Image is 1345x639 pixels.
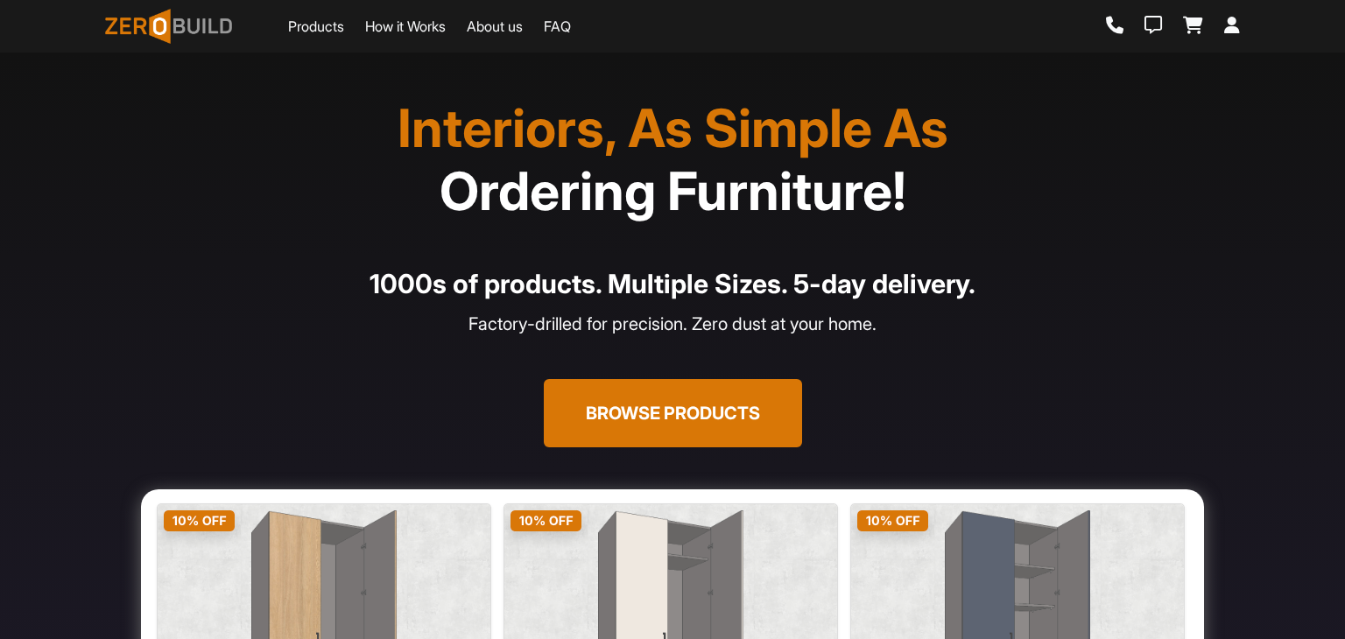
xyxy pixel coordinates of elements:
[467,16,523,37] a: About us
[1224,17,1240,36] a: Login
[105,9,232,44] img: ZeroBuild logo
[440,159,906,222] span: Ordering Furniture!
[116,311,1229,337] p: Factory-drilled for precision. Zero dust at your home.
[116,264,1229,304] h4: 1000s of products. Multiple Sizes. 5-day delivery.
[544,16,571,37] a: FAQ
[544,379,802,447] button: Browse Products
[288,16,344,37] a: Products
[365,16,446,37] a: How it Works
[116,96,1229,222] h1: Interiors, As Simple As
